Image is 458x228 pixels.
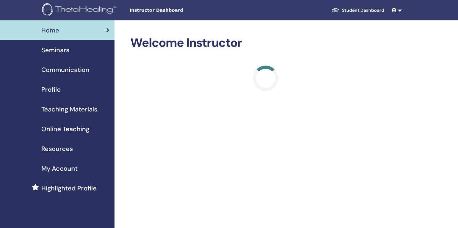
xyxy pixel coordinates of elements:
a: Student Dashboard [327,4,389,16]
span: My Account [41,164,78,173]
span: Communication [41,65,89,75]
h2: Welcome Instructor [130,36,401,50]
span: Teaching Materials [41,104,97,114]
span: Resources [41,144,73,153]
span: Profile [41,85,61,94]
img: logo.png [42,3,118,18]
span: Highlighted Profile [41,183,97,193]
span: Home [41,25,59,35]
span: Instructor Dashboard [129,7,225,14]
img: graduation-cap-white.svg [332,7,339,13]
span: Online Teaching [41,124,89,134]
span: Seminars [41,45,69,55]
